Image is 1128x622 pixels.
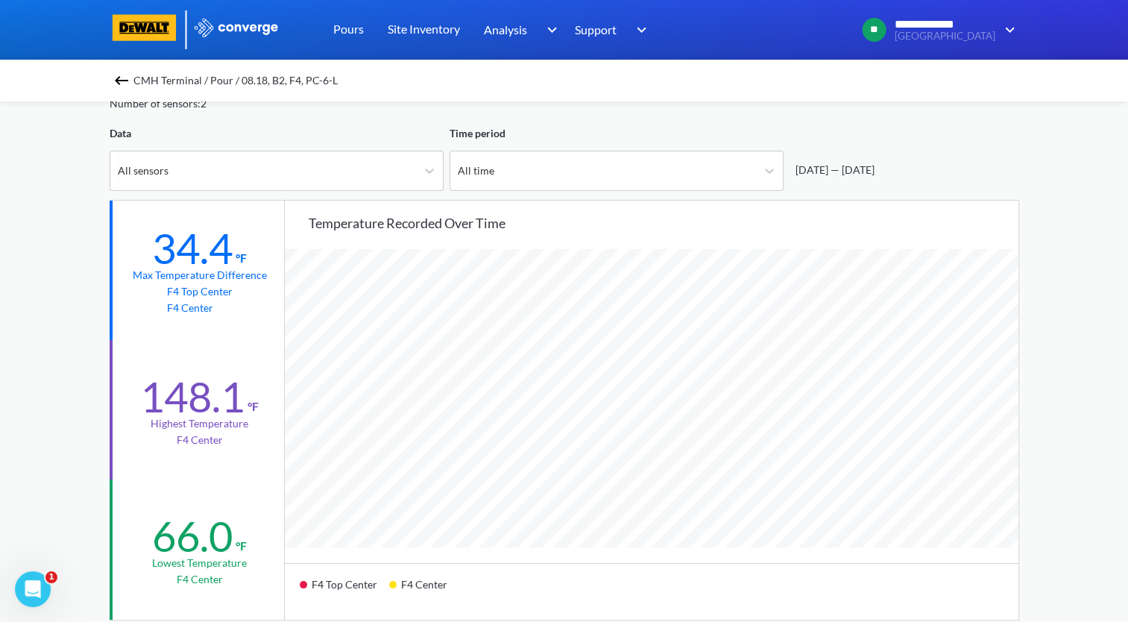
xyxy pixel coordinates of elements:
[309,213,1018,233] div: Temperature recorded over time
[167,300,233,316] p: F4 Center
[389,573,459,608] div: F4 Center
[167,283,233,300] p: F4 Top Center
[450,125,784,142] div: Time period
[193,18,280,37] img: logo_ewhite.svg
[152,223,233,274] div: 34.4
[790,162,875,178] div: [DATE] — [DATE]
[110,14,180,41] img: logo-dewalt.svg
[177,432,223,448] p: F4 Center
[537,21,561,39] img: downArrow.svg
[895,31,995,42] span: [GEOGRAPHIC_DATA]
[627,21,651,39] img: downArrow.svg
[484,20,527,39] span: Analysis
[118,163,168,179] div: All sensors
[140,371,245,422] div: 148.1
[45,571,57,583] span: 1
[177,571,223,588] p: F4 Center
[110,95,207,112] div: Number of sensors: 2
[458,163,494,179] div: All time
[151,415,248,432] div: Highest temperature
[110,125,444,142] div: Data
[113,72,130,89] img: backspace.svg
[152,511,233,562] div: 66.0
[15,571,51,607] iframe: Intercom live chat
[152,555,247,571] div: Lowest temperature
[300,573,389,608] div: F4 Top Center
[133,267,267,283] div: Max temperature difference
[995,21,1019,39] img: downArrow.svg
[575,20,617,39] span: Support
[133,70,338,91] span: CMH Terminal / Pour / 08.18, B2, F4, PC-6-L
